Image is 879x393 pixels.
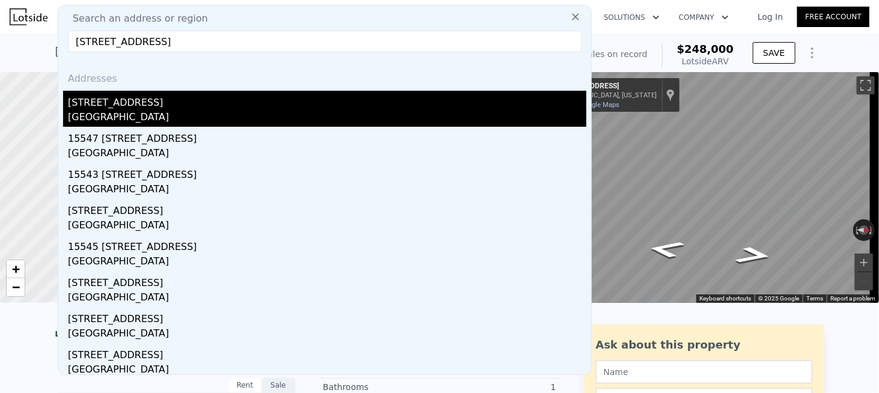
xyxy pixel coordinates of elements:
[68,218,586,235] div: [GEOGRAPHIC_DATA]
[7,278,25,296] a: Zoom out
[55,329,296,341] div: LISTING & SALE HISTORY
[68,290,586,307] div: [GEOGRAPHIC_DATA]
[857,76,875,94] button: Toggle fullscreen view
[758,295,799,302] span: © 2025 Google
[68,31,582,52] input: Enter an address, city, region, neighborhood or zip code
[677,55,734,67] div: Lotside ARV
[869,219,875,241] button: Rotate clockwise
[68,326,586,343] div: [GEOGRAPHIC_DATA]
[68,362,586,379] div: [GEOGRAPHIC_DATA]
[699,294,751,303] button: Keyboard shortcuts
[68,146,586,163] div: [GEOGRAPHIC_DATA]
[666,88,675,102] a: Show location on map
[806,295,823,302] a: Terms (opens in new tab)
[68,199,586,218] div: [STREET_ADDRESS]
[550,72,879,303] div: Street View
[855,272,873,290] button: Zoom out
[262,377,296,393] div: Sale
[720,242,788,268] path: Go North, Bryn Mawr Ln
[68,271,586,290] div: [STREET_ADDRESS]
[68,91,586,110] div: [STREET_ADDRESS]
[63,11,208,26] span: Search an address or region
[753,42,795,64] button: SAVE
[743,11,797,23] a: Log In
[55,341,296,363] div: No sales history record for this property.
[7,260,25,278] a: Zoom in
[596,361,812,383] input: Name
[669,7,738,28] button: Company
[10,8,47,25] img: Lotside
[555,91,657,99] div: [GEOGRAPHIC_DATA], [US_STATE]
[55,43,320,60] div: [STREET_ADDRESS] , [PERSON_NAME] , NC 27103
[800,41,824,65] button: Show Options
[830,295,875,302] a: Report a problem
[68,307,586,326] div: [STREET_ADDRESS]
[63,62,586,91] div: Addresses
[853,219,860,241] button: Rotate counterclockwise
[68,110,586,127] div: [GEOGRAPHIC_DATA]
[550,72,879,303] div: Map
[555,82,657,91] div: [STREET_ADDRESS]
[68,182,586,199] div: [GEOGRAPHIC_DATA]
[855,254,873,272] button: Zoom in
[68,343,586,362] div: [STREET_ADDRESS]
[632,236,701,262] path: Go South, Bryn Mawr Ln
[440,381,556,393] div: 1
[68,127,586,146] div: 15547 [STREET_ADDRESS]
[797,7,869,27] a: Free Account
[596,337,812,353] div: Ask about this property
[68,254,586,271] div: [GEOGRAPHIC_DATA]
[594,7,669,28] button: Solutions
[68,235,586,254] div: 15545 [STREET_ADDRESS]
[12,261,20,276] span: +
[677,43,734,55] span: $248,000
[853,225,875,235] button: Reset the view
[12,279,20,294] span: −
[68,163,586,182] div: 15543 [STREET_ADDRESS]
[228,377,262,393] div: Rent
[323,381,440,393] div: Bathrooms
